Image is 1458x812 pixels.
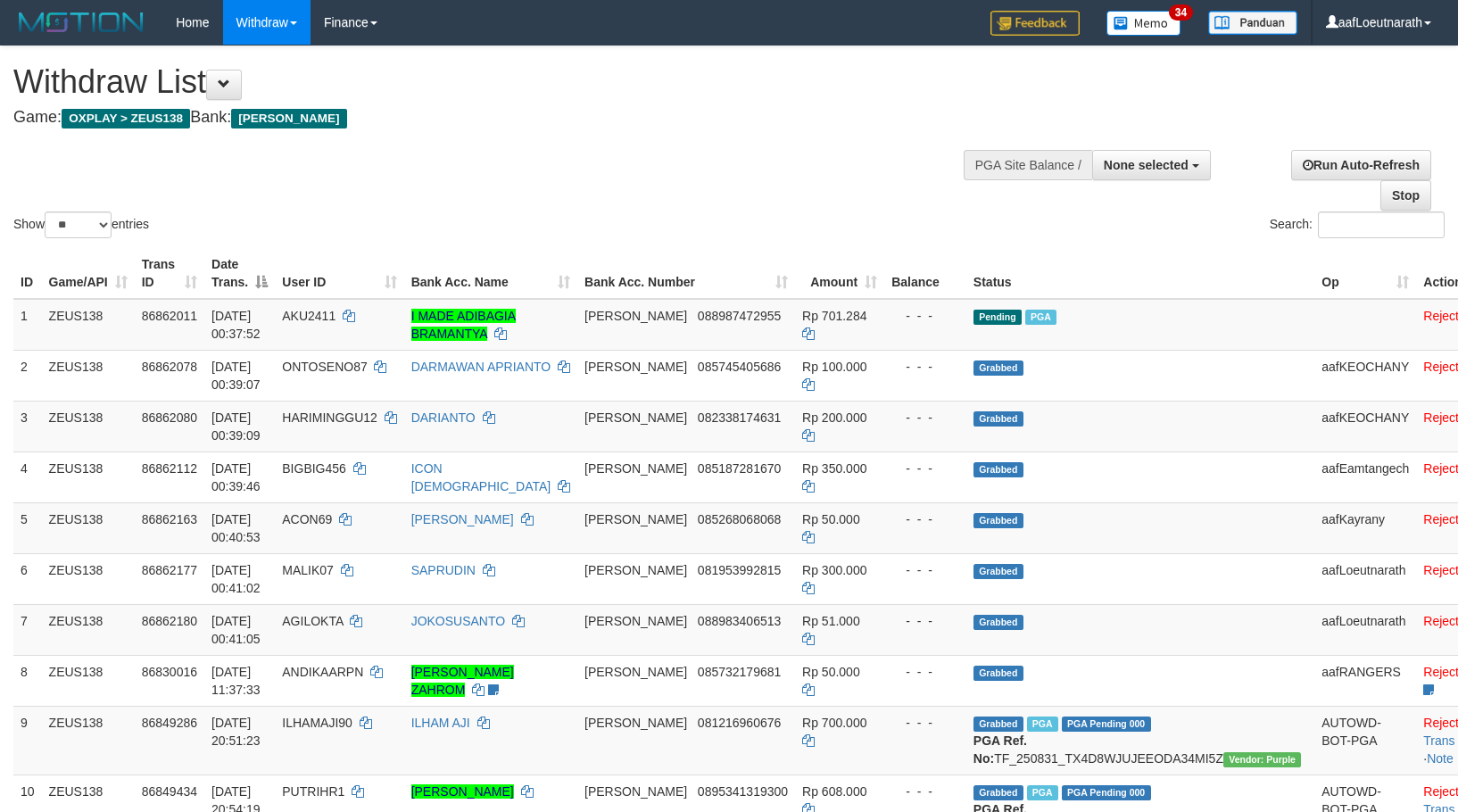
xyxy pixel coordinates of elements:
input: Search: [1318,211,1445,238]
span: [DATE] 00:39:09 [211,410,261,443]
span: 86862180 [142,614,197,628]
div: - - - [891,510,959,528]
label: Search: [1270,211,1445,238]
span: ACON69 [282,512,332,526]
td: aafKayrany [1314,502,1416,553]
span: 86862080 [142,410,197,425]
td: aafKEOCHANY [1314,401,1416,452]
span: Grabbed [973,564,1023,579]
span: Rp 50.000 [802,665,860,679]
span: PUTRIHR1 [282,784,344,799]
span: PGA Pending [1062,717,1151,732]
span: PGA Pending [1062,785,1151,800]
span: Rp 700.000 [802,716,866,730]
img: Button%20Memo.svg [1106,11,1181,36]
td: aafRANGERS [1314,655,1416,706]
span: 86862112 [142,461,197,476]
th: Trans ID: activate to sort column ascending [135,248,204,299]
th: ID [13,248,42,299]
button: None selected [1092,150,1211,180]
span: [PERSON_NAME] [584,784,687,799]
a: ICON [DEMOGRAPHIC_DATA] [411,461,551,493]
a: Stop [1380,180,1431,211]
span: Rp 100.000 [802,360,866,374]
td: 1 [13,299,42,351]
span: 86862163 [142,512,197,526]
span: [DATE] 00:40:53 [211,512,261,544]
td: ZEUS138 [42,401,135,452]
h1: Withdraw List [13,64,954,100]
span: Grabbed [973,513,1023,528]
a: ILHAM AJI [411,716,470,730]
h4: Game: Bank: [13,109,954,127]
a: [PERSON_NAME] [411,784,514,799]
span: Vendor URL: https://trx4.1velocity.biz [1223,752,1301,767]
span: [DATE] 00:37:52 [211,309,261,341]
td: 7 [13,604,42,655]
img: panduan.png [1208,11,1297,35]
div: - - - [891,460,959,477]
th: Status [966,248,1314,299]
span: 86849434 [142,784,197,799]
div: - - - [891,409,959,427]
span: [PERSON_NAME] [231,109,346,128]
td: ZEUS138 [42,452,135,502]
span: [PERSON_NAME] [584,614,687,628]
span: 86862177 [142,563,197,577]
span: OXPLAY > ZEUS138 [62,109,190,128]
div: - - - [891,783,959,800]
th: Balance [884,248,966,299]
span: None selected [1104,158,1189,172]
span: [PERSON_NAME] [584,461,687,476]
span: [DATE] 00:39:46 [211,461,261,493]
span: [PERSON_NAME] [584,410,687,425]
span: AKU2411 [282,309,336,323]
span: [PERSON_NAME] [584,309,687,323]
span: [DATE] 11:37:33 [211,665,261,697]
span: [DATE] 20:51:23 [211,716,261,748]
span: ILHAMAJI90 [282,716,352,730]
th: Bank Acc. Number: activate to sort column ascending [577,248,795,299]
span: BIGBIG456 [282,461,346,476]
span: Grabbed [973,411,1023,427]
td: 4 [13,452,42,502]
span: ANDIKAARPN [282,665,363,679]
span: Grabbed [973,785,1023,800]
th: Op: activate to sort column ascending [1314,248,1416,299]
td: 2 [13,350,42,401]
select: Showentries [45,211,112,238]
th: Game/API: activate to sort column ascending [42,248,135,299]
td: AUTOWD-BOT-PGA [1314,706,1416,775]
span: Rp 300.000 [802,563,866,577]
a: I MADE ADIBAGIA BRAMANTYA [411,309,516,341]
span: [DATE] 00:41:05 [211,614,261,646]
th: Amount: activate to sort column ascending [795,248,884,299]
span: Marked by aafRornrotha [1027,785,1058,800]
span: Rp 608.000 [802,784,866,799]
span: HARIMINGGU12 [282,410,377,425]
span: [DATE] 00:41:02 [211,563,261,595]
span: Rp 51.000 [802,614,860,628]
td: 8 [13,655,42,706]
span: [PERSON_NAME] [584,512,687,526]
td: aafLoeutnarath [1314,604,1416,655]
span: Copy 088983406513 to clipboard [698,614,781,628]
a: [PERSON_NAME] ZAHROM [411,665,514,697]
span: Rp 350.000 [802,461,866,476]
td: ZEUS138 [42,350,135,401]
td: aafEamtangech [1314,452,1416,502]
a: Note [1427,751,1454,766]
span: 86862078 [142,360,197,374]
th: User ID: activate to sort column ascending [275,248,403,299]
label: Show entries [13,211,149,238]
td: 3 [13,401,42,452]
div: - - - [891,663,959,681]
span: [DATE] 00:39:07 [211,360,261,392]
a: Run Auto-Refresh [1291,150,1431,180]
span: Pending [973,310,1022,325]
a: SAPRUDIN [411,563,476,577]
td: ZEUS138 [42,502,135,553]
td: ZEUS138 [42,553,135,604]
a: JOKOSUSANTO [411,614,506,628]
td: ZEUS138 [42,706,135,775]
